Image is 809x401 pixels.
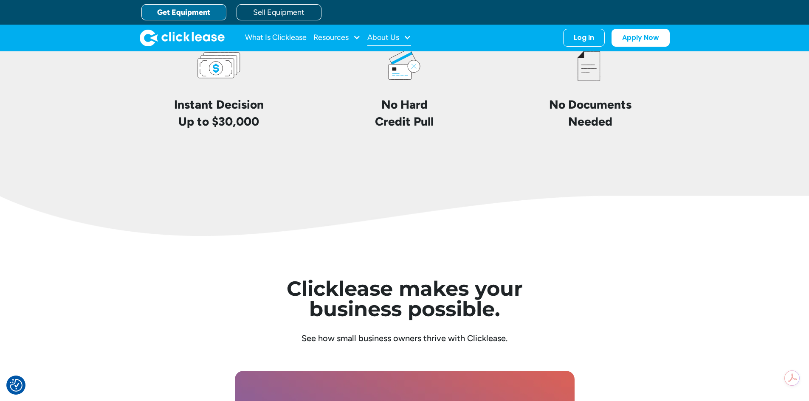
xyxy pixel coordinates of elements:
a: What Is Clicklease [245,29,307,46]
a: Apply Now [612,29,670,47]
img: Revisit consent button [10,379,23,392]
h4: Instant Decision Up to $30,000 [174,96,264,129]
div: Resources [313,29,361,46]
div: About Us [367,29,411,46]
h4: No Documents Needed [549,96,631,129]
h4: No Hard Credit Pull [375,96,434,129]
button: Consent Preferences [10,379,23,392]
div: Log In [574,34,594,42]
a: home [140,29,225,46]
h1: Clicklease makes your business possible. [242,278,568,319]
a: Get Equipment [141,4,226,20]
img: Clicklease logo [140,29,225,46]
a: Sell Equipment [237,4,321,20]
div: See how small business owners thrive with Clicklease. [242,333,568,344]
